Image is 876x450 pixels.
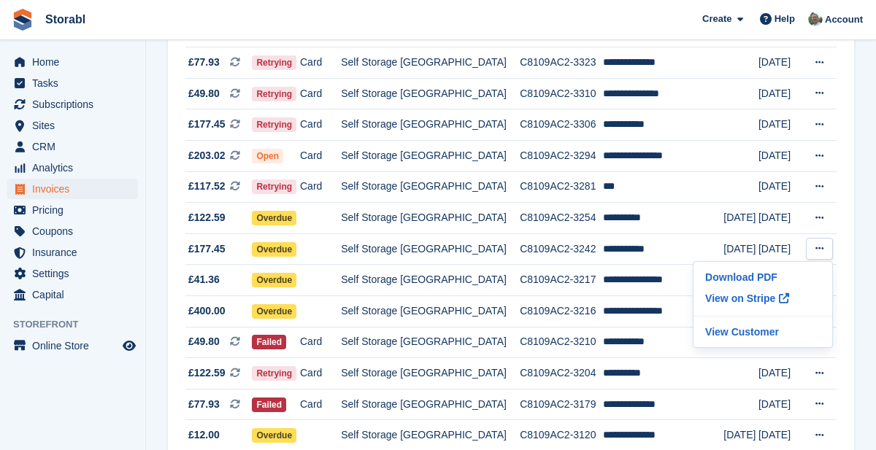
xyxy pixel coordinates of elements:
td: [DATE] [758,233,804,265]
td: [DATE] [758,78,804,109]
span: Invoices [32,179,120,199]
span: Pricing [32,200,120,220]
a: menu [7,221,138,241]
span: Subscriptions [32,94,120,115]
td: [DATE] [758,203,804,234]
td: C8109AC2-3306 [520,109,603,141]
span: Overdue [252,211,296,225]
a: Preview store [120,337,138,354]
td: Card [300,109,341,141]
span: Coupons [32,221,120,241]
a: menu [7,158,138,178]
td: C8109AC2-3179 [520,389,603,420]
td: Self Storage [GEOGRAPHIC_DATA] [341,233,520,265]
span: £122.59 [188,210,226,225]
a: Download PDF [699,268,826,287]
td: [DATE] [758,389,804,420]
td: Card [300,389,341,420]
a: menu [7,335,138,356]
span: Retrying [252,87,296,101]
td: Self Storage [GEOGRAPHIC_DATA] [341,265,520,296]
a: menu [7,94,138,115]
a: menu [7,115,138,136]
span: £41.36 [188,272,220,287]
span: Failed [252,335,286,349]
td: Self Storage [GEOGRAPHIC_DATA] [341,296,520,327]
a: menu [7,73,138,93]
td: C8109AC2-3217 [520,265,603,296]
td: Self Storage [GEOGRAPHIC_DATA] [341,358,520,389]
span: £177.45 [188,241,226,257]
td: [DATE] [723,203,758,234]
span: £117.52 [188,179,226,194]
td: C8109AC2-3216 [520,296,603,327]
td: Self Storage [GEOGRAPHIC_DATA] [341,171,520,203]
span: Retrying [252,179,296,194]
td: Self Storage [GEOGRAPHIC_DATA] [341,389,520,420]
td: Self Storage [GEOGRAPHIC_DATA] [341,47,520,79]
span: Create [702,12,731,26]
td: C8109AC2-3242 [520,233,603,265]
a: View on Stripe [699,287,826,310]
td: Self Storage [GEOGRAPHIC_DATA] [341,78,520,109]
img: stora-icon-8386f47178a22dfd0bd8f6a31ec36ba5ce8667c1dd55bd0f319d3a0aa187defe.svg [12,9,34,31]
span: Retrying [252,55,296,70]
span: Capital [32,284,120,305]
span: Retrying [252,366,296,381]
a: View Customer [699,322,826,341]
td: Self Storage [GEOGRAPHIC_DATA] [341,327,520,358]
td: [DATE] [758,171,804,203]
a: menu [7,242,138,263]
td: Card [300,78,341,109]
a: Storabl [39,7,91,31]
td: Self Storage [GEOGRAPHIC_DATA] [341,141,520,172]
td: Self Storage [GEOGRAPHIC_DATA] [341,109,520,141]
span: CRM [32,136,120,157]
span: £203.02 [188,148,226,163]
span: £400.00 [188,303,226,319]
span: Overdue [252,304,296,319]
a: menu [7,52,138,72]
span: £49.80 [188,334,220,349]
td: C8109AC2-3323 [520,47,603,79]
td: [DATE] [758,358,804,389]
td: C8109AC2-3294 [520,141,603,172]
td: C8109AC2-3281 [520,171,603,203]
img: Peter Moxon [808,12,823,26]
td: C8109AC2-3254 [520,203,603,234]
span: £77.93 [188,397,220,412]
td: [DATE] [758,47,804,79]
a: menu [7,284,138,305]
span: Overdue [252,242,296,257]
td: Card [300,358,341,389]
a: menu [7,136,138,157]
span: Home [32,52,120,72]
td: C8109AC2-3210 [520,327,603,358]
span: Analytics [32,158,120,178]
td: C8109AC2-3310 [520,78,603,109]
span: £77.93 [188,55,220,70]
span: Insurance [32,242,120,263]
td: Card [300,141,341,172]
span: Storefront [13,317,145,332]
span: Help [775,12,795,26]
a: menu [7,263,138,284]
span: Failed [252,397,286,412]
span: £12.00 [188,427,220,443]
span: Online Store [32,335,120,356]
span: Account [825,12,863,27]
td: [DATE] [723,233,758,265]
span: £49.80 [188,86,220,101]
span: Retrying [252,117,296,132]
span: Settings [32,263,120,284]
span: £122.59 [188,365,226,381]
td: Card [300,327,341,358]
td: [DATE] [758,141,804,172]
td: C8109AC2-3204 [520,358,603,389]
span: £177.45 [188,117,226,132]
span: Sites [32,115,120,136]
td: Card [300,171,341,203]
